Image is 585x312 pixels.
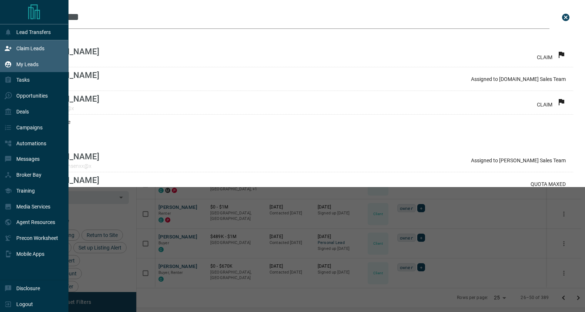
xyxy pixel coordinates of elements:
[471,76,566,82] p: Assigned to [DOMAIN_NAME] Sales Team
[28,115,573,129] div: ...and 14 more
[471,157,566,163] p: Assigned to [PERSON_NAME] Sales Team
[531,181,566,187] p: QUOTA MAXED
[28,33,573,39] h3: name matches
[36,175,113,185] p: [PERSON_NAME]
[28,138,573,144] h3: email matches
[36,187,113,193] p: [PERSON_NAME].midori.eizuxx@x
[537,50,566,60] div: CLAIM
[537,98,566,108] div: CLAIM
[558,10,573,25] button: close search bar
